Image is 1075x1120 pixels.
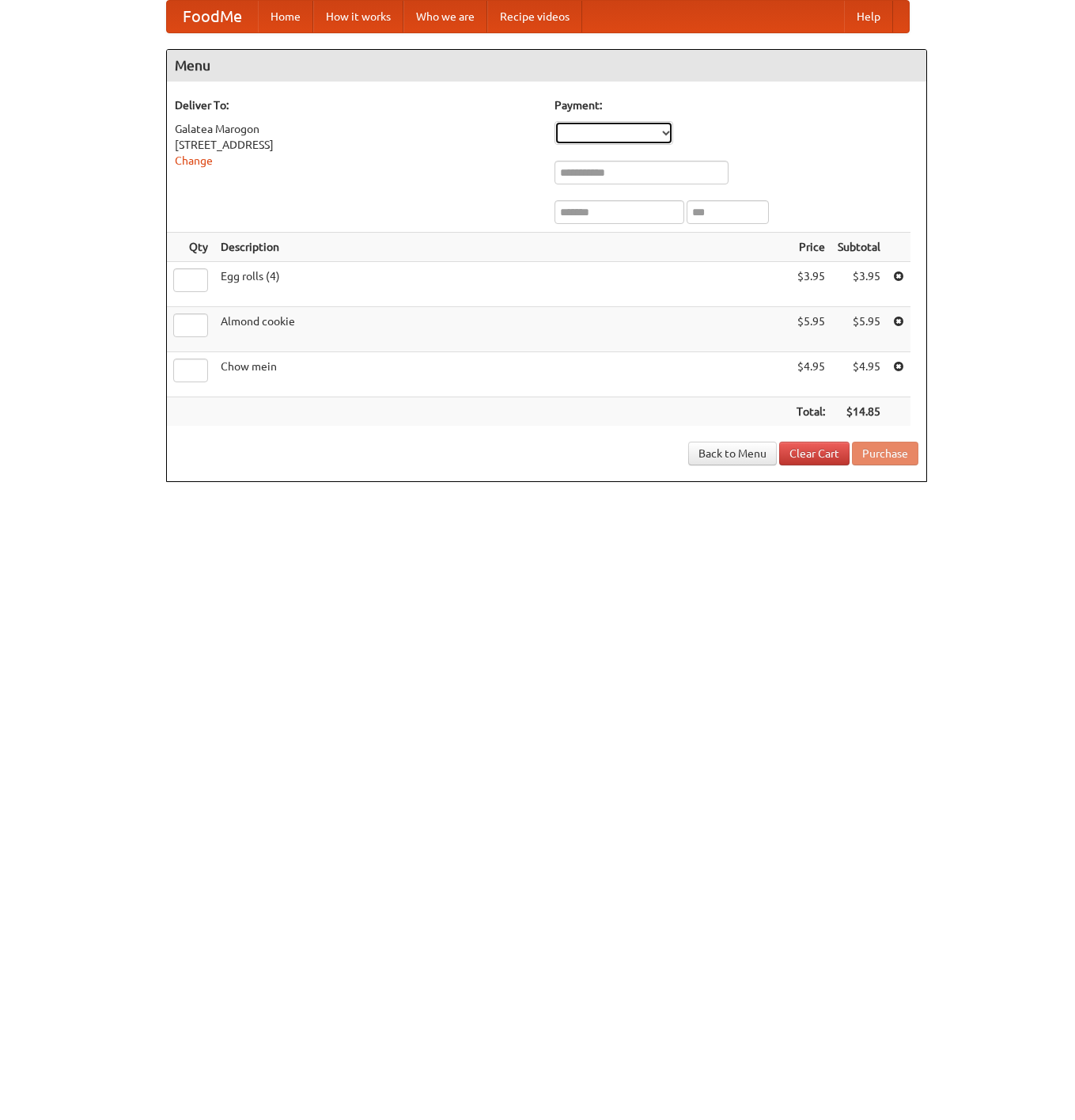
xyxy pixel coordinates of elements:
a: Help [844,1,893,32]
h5: Deliver To: [175,97,539,113]
th: Qty [167,233,214,262]
th: Total: [790,397,831,427]
a: Recipe videos [487,1,582,32]
td: Almond cookie [214,307,790,352]
a: How it works [313,1,403,32]
th: Description [214,233,790,262]
h5: Payment: [555,97,918,113]
th: $14.85 [831,397,887,427]
a: FoodMe [167,1,258,32]
a: Change [175,154,213,167]
th: Price [790,233,831,262]
a: Clear Cart [779,442,850,465]
td: $5.95 [831,307,887,352]
td: $4.95 [790,352,831,397]
div: [STREET_ADDRESS] [175,137,539,153]
td: $5.95 [790,307,831,352]
button: Purchase [852,442,918,465]
td: $3.95 [790,262,831,307]
a: Back to Menu [688,442,777,465]
td: Chow mein [214,352,790,397]
a: Home [258,1,313,32]
th: Subtotal [831,233,887,262]
td: Egg rolls (4) [214,262,790,307]
td: $3.95 [831,262,887,307]
h4: Menu [167,50,926,82]
div: Galatea Marogon [175,121,539,137]
a: Who we are [403,1,487,32]
td: $4.95 [831,352,887,397]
